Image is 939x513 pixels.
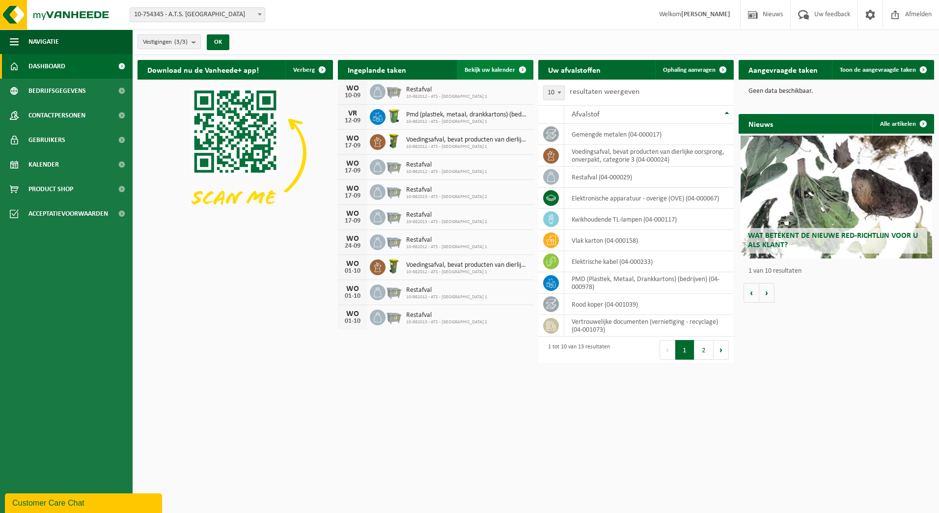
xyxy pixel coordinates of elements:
[285,60,332,80] button: Verberg
[572,111,600,118] span: Afvalstof
[694,340,714,360] button: 2
[663,67,716,73] span: Ophaling aanvragen
[28,54,65,79] span: Dashboard
[544,86,564,100] span: 10
[564,167,734,188] td: restafval (04-000029)
[143,35,188,50] span: Vestigingen
[343,160,362,168] div: WO
[660,340,675,360] button: Previous
[28,201,108,226] span: Acceptatievoorwaarden
[406,319,487,325] span: 10-982013 - ATS - [GEOGRAPHIC_DATA] 2
[570,88,639,96] label: resultaten weergeven
[138,80,333,227] img: Download de VHEPlus App
[343,110,362,117] div: VR
[406,94,487,100] span: 10-982012 - ATS - [GEOGRAPHIC_DATA] 1
[406,312,487,319] span: Restafval
[741,136,932,258] a: Wat betekent de nieuwe RED-richtlijn voor u als klant?
[675,340,694,360] button: 1
[28,29,59,54] span: Navigatie
[564,251,734,272] td: elektrische kabel (04-000233)
[343,85,362,92] div: WO
[343,185,362,193] div: WO
[564,294,734,315] td: rood koper (04-001039)
[343,142,362,149] div: 17-09
[343,260,362,268] div: WO
[343,235,362,243] div: WO
[174,39,188,45] count: (3/3)
[681,11,730,18] strong: [PERSON_NAME]
[386,258,402,275] img: WB-0060-HPE-GN-50
[28,79,86,103] span: Bedrijfsgegevens
[543,85,565,100] span: 10
[28,103,85,128] span: Contactpersonen
[138,60,269,79] h2: Download nu de Vanheede+ app!
[564,230,734,251] td: vlak karton (04-000158)
[744,283,759,303] button: Vorige
[386,233,402,250] img: WB-2500-GAL-GY-01
[406,186,487,194] span: Restafval
[386,308,402,325] img: WB-2500-GAL-GY-04
[386,158,402,174] img: WB-2500-GAL-GY-01
[343,243,362,250] div: 24-09
[406,269,528,275] span: 10-982012 - ATS - [GEOGRAPHIC_DATA] 1
[564,124,734,145] td: gemengde metalen (04-000017)
[343,193,362,199] div: 17-09
[406,144,528,150] span: 10-982012 - ATS - [GEOGRAPHIC_DATA] 1
[28,128,65,152] span: Gebruikers
[28,177,73,201] span: Product Shop
[872,114,933,134] a: Alle artikelen
[564,209,734,230] td: kwikhoudende TL-lampen (04-000117)
[386,83,402,99] img: WB-2500-GAL-GY-01
[406,294,487,300] span: 10-982012 - ATS - [GEOGRAPHIC_DATA] 1
[406,219,487,225] span: 10-982013 - ATS - [GEOGRAPHIC_DATA] 2
[457,60,532,80] a: Bekijk uw kalender
[386,183,402,199] img: WB-2500-GAL-GY-04
[832,60,933,80] a: Toon de aangevraagde taken
[406,161,487,169] span: Restafval
[840,67,916,73] span: Toon de aangevraagde taken
[343,218,362,225] div: 17-09
[543,339,610,361] div: 1 tot 10 van 13 resultaten
[739,114,783,133] h2: Nieuws
[564,272,734,294] td: PMD (Plastiek, Metaal, Drankkartons) (bedrijven) (04-000978)
[406,236,487,244] span: Restafval
[5,491,164,513] iframe: chat widget
[386,208,402,225] img: WB-2500-GAL-GY-04
[714,340,729,360] button: Next
[386,133,402,149] img: WB-0060-HPE-GN-50
[293,67,315,73] span: Verberg
[406,261,528,269] span: Voedingsafval, bevat producten van dierlijke oorsprong, onverpakt, categorie 3
[28,152,59,177] span: Kalender
[207,34,229,50] button: OK
[655,60,733,80] a: Ophaling aanvragen
[748,268,929,275] p: 1 van 10 resultaten
[406,194,487,200] span: 10-982013 - ATS - [GEOGRAPHIC_DATA] 2
[739,60,828,79] h2: Aangevraagde taken
[343,168,362,174] div: 17-09
[406,244,487,250] span: 10-982012 - ATS - [GEOGRAPHIC_DATA] 1
[343,310,362,318] div: WO
[748,88,924,95] p: Geen data beschikbaar.
[343,92,362,99] div: 10-09
[406,86,487,94] span: Restafval
[130,8,265,22] span: 10-754345 - A.T.S. BRUSSEL - MERELBEKE
[406,136,528,144] span: Voedingsafval, bevat producten van dierlijke oorsprong, onverpakt, categorie 3
[343,293,362,300] div: 01-10
[406,286,487,294] span: Restafval
[406,169,487,175] span: 10-982012 - ATS - [GEOGRAPHIC_DATA] 1
[564,315,734,337] td: vertrouwelijke documenten (vernietiging - recyclage) (04-001073)
[343,285,362,293] div: WO
[138,34,201,49] button: Vestigingen(3/3)
[465,67,515,73] span: Bekijk uw kalender
[406,211,487,219] span: Restafval
[343,268,362,275] div: 01-10
[343,210,362,218] div: WO
[564,145,734,167] td: voedingsafval, bevat producten van dierlijke oorsprong, onverpakt, categorie 3 (04-000024)
[406,111,528,119] span: Pmd (plastiek, metaal, drankkartons) (bedrijven)
[338,60,416,79] h2: Ingeplande taken
[343,135,362,142] div: WO
[538,60,610,79] h2: Uw afvalstoffen
[564,188,734,209] td: elektronische apparatuur - overige (OVE) (04-000067)
[343,318,362,325] div: 01-10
